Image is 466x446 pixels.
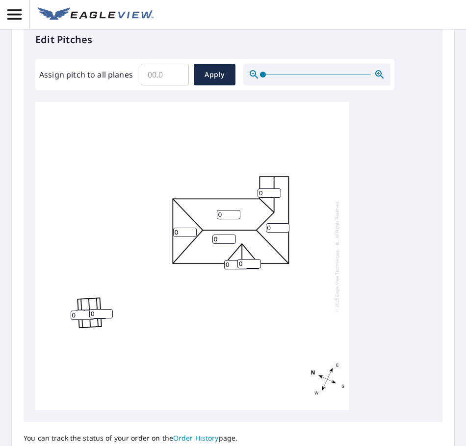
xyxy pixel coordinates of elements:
p: Edit Pitches [35,32,431,47]
label: Assign pitch to all planes [39,69,133,80]
a: Order History [173,433,219,443]
span: Apply [202,69,228,81]
img: EV Logo [38,7,154,22]
p: You can track the status of your order on the page. [24,434,287,443]
input: 00.0 [141,61,189,88]
button: Apply [194,64,235,85]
